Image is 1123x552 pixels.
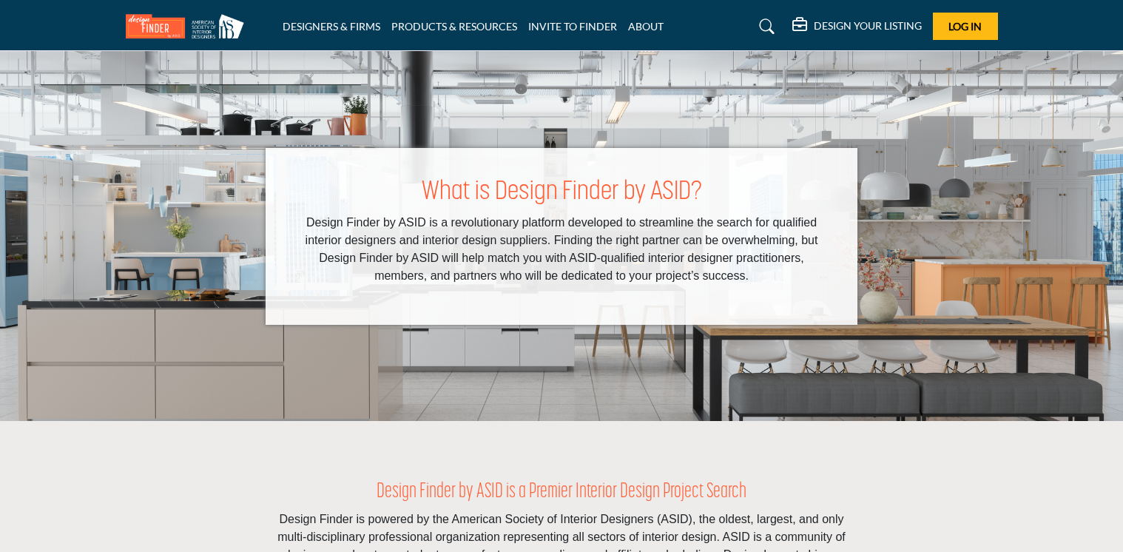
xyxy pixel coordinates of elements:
[528,20,617,33] a: INVITE TO FINDER
[391,20,517,33] a: PRODUCTS & RESOURCES
[295,214,828,285] p: Design Finder by ASID is a revolutionary platform developed to streamline the search for qualifie...
[948,20,982,33] span: Log In
[283,20,380,33] a: DESIGNERS & FIRMS
[126,14,252,38] img: Site Logo
[814,19,922,33] h5: DESIGN YOUR LISTING
[266,480,857,505] h2: Design Finder by ASID is a Premier Interior Design Project Search
[295,178,828,209] h1: What is Design Finder by ASID?
[745,15,784,38] a: Search
[933,13,998,40] button: Log In
[792,18,922,36] div: DESIGN YOUR LISTING
[628,20,664,33] a: ABOUT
